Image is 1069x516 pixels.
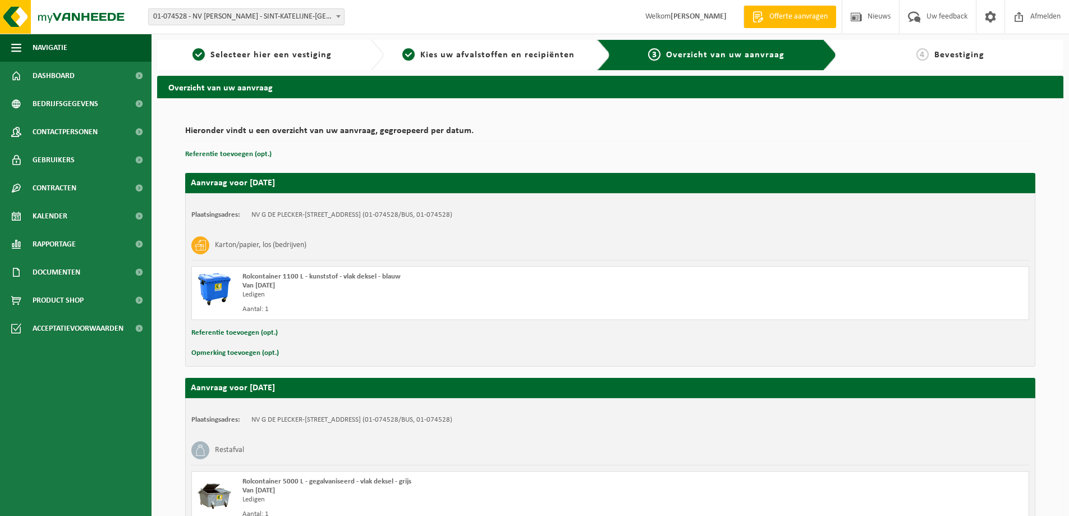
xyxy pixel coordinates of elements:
a: 2Kies uw afvalstoffen en recipiënten [389,48,588,62]
button: Referentie toevoegen (opt.) [191,326,278,340]
td: NV G DE PLECKER-[STREET_ADDRESS] (01-074528/BUS, 01-074528) [251,415,452,424]
a: Offerte aanvragen [744,6,836,28]
strong: Plaatsingsadres: [191,211,240,218]
span: Overzicht van uw aanvraag [666,51,784,60]
span: Dashboard [33,62,75,90]
td: NV G DE PLECKER-[STREET_ADDRESS] (01-074528/BUS, 01-074528) [251,211,452,220]
span: Bevestiging [934,51,984,60]
span: 1 [192,48,205,61]
h3: Restafval [215,441,244,459]
span: 3 [648,48,660,61]
span: Rolcontainer 5000 L - gegalvaniseerd - vlak deksel - grijs [242,478,411,485]
span: Kalender [33,202,67,230]
strong: Van [DATE] [242,487,275,494]
span: 01-074528 - NV G DE PLECKER-LAUWERS - SINT-KATELIJNE-WAVER [148,8,345,25]
span: Rolcontainer 1100 L - kunststof - vlak deksel - blauw [242,273,401,280]
span: Contactpersonen [33,118,98,146]
span: Offerte aanvragen [767,11,831,22]
span: Documenten [33,258,80,286]
img: WB-1100-HPE-BE-01.png [198,272,231,306]
span: 2 [402,48,415,61]
strong: Plaatsingsadres: [191,416,240,423]
span: Navigatie [33,34,67,62]
span: Kies uw afvalstoffen en recipiënten [420,51,575,60]
strong: Van [DATE] [242,282,275,289]
span: Selecteer hier een vestiging [210,51,332,60]
h2: Hieronder vindt u een overzicht van uw aanvraag, gegroepeerd per datum. [185,126,1035,141]
button: Opmerking toevoegen (opt.) [191,346,279,360]
div: Ledigen [242,495,655,504]
span: 01-074528 - NV G DE PLECKER-LAUWERS - SINT-KATELIJNE-WAVER [149,9,344,25]
span: Contracten [33,174,76,202]
span: 4 [916,48,929,61]
strong: [PERSON_NAME] [671,12,727,21]
span: Acceptatievoorwaarden [33,314,123,343]
h3: Karton/papier, los (bedrijven) [215,236,306,254]
span: Bedrijfsgegevens [33,90,98,118]
a: 1Selecteer hier een vestiging [163,48,361,62]
span: Product Shop [33,286,84,314]
strong: Aanvraag voor [DATE] [191,383,275,392]
strong: Aanvraag voor [DATE] [191,179,275,188]
img: WB-5000-GAL-GY-01.png [198,477,231,511]
span: Rapportage [33,230,76,258]
button: Referentie toevoegen (opt.) [185,147,272,162]
h2: Overzicht van uw aanvraag [157,76,1063,98]
span: Gebruikers [33,146,75,174]
div: Ledigen [242,290,655,299]
div: Aantal: 1 [242,305,655,314]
